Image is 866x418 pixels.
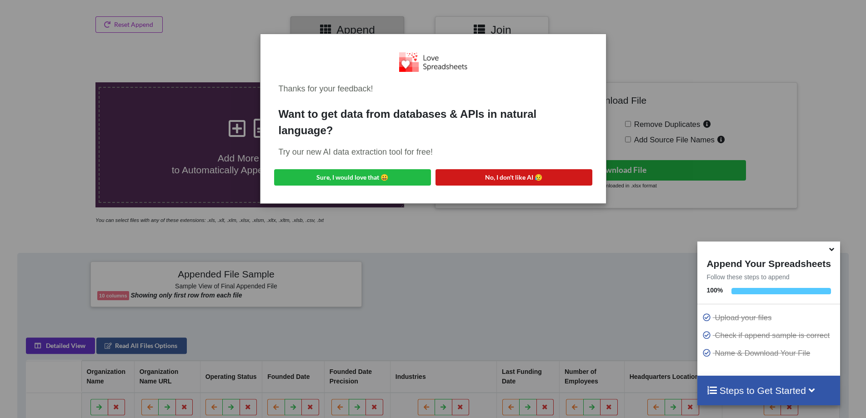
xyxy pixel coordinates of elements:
[702,312,837,323] p: Upload your files
[706,287,723,294] b: 100 %
[399,52,467,72] img: Logo.png
[706,385,831,396] h4: Steps to Get Started
[279,106,588,139] div: Want to get data from databases & APIs in natural language?
[702,347,837,359] p: Name & Download Your File
[279,83,588,95] div: Thanks for your feedback!
[697,256,840,269] h4: Append Your Spreadsheets
[697,272,840,282] p: Follow these steps to append
[702,330,837,341] p: Check if append sample is correct
[274,169,431,186] button: Sure, I would love that 😀
[436,169,592,186] button: No, I don't like AI 😥
[279,146,588,158] div: Try our new AI data extraction tool for free!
